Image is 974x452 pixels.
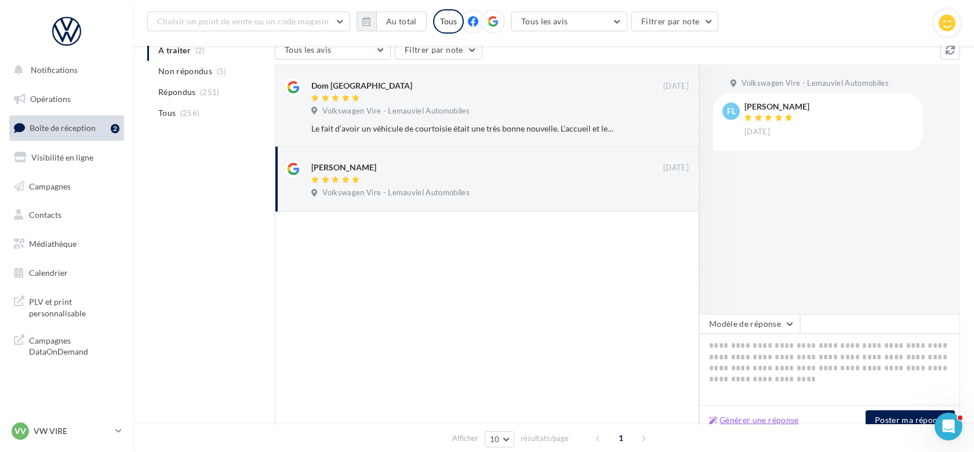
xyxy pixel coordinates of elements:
a: Contacts [7,203,126,227]
button: Filtrer par note [631,12,719,31]
button: Au total [357,12,427,31]
div: 2 [111,124,119,133]
span: [DATE] [744,127,770,137]
button: Poster ma réponse [866,410,955,430]
span: Campagnes DataOnDemand [29,333,119,358]
span: Répondus [158,86,196,98]
button: Modèle de réponse [699,314,800,334]
span: Boîte de réception [30,123,96,133]
button: Notifications [7,58,122,82]
button: Choisir un point de vente ou un code magasin [147,12,350,31]
span: résultats/page [521,433,569,444]
div: [PERSON_NAME] [311,162,376,173]
span: Volkswagen Vire - Lemauviel Automobiles [742,78,889,89]
span: Tous [158,107,176,119]
div: Dom [GEOGRAPHIC_DATA] [311,80,412,92]
span: Tous les avis [285,45,332,54]
span: Tous les avis [521,16,568,26]
button: Tous les avis [275,40,391,60]
a: Médiathèque [7,232,126,256]
span: Contacts [29,210,61,220]
a: Opérations [7,87,126,111]
span: VV [14,425,26,437]
span: 1 [612,429,630,447]
span: Choisir un point de vente ou un code magasin [157,16,329,26]
a: Calendrier [7,261,126,285]
span: (5) [217,67,227,76]
button: Générer une réponse [704,413,804,427]
span: Afficher [452,433,478,444]
div: Tous [433,9,464,34]
span: Non répondus [158,65,212,77]
button: 10 [485,431,514,447]
a: Campagnes [7,174,126,199]
span: Notifications [31,65,78,75]
span: FL [727,105,736,117]
a: Boîte de réception2 [7,115,126,140]
div: Le fait d’avoir un véhicule de courtoisie était une très bonne nouvelle. L’accueil et les échange... [311,123,613,134]
button: Tous les avis [511,12,627,31]
p: VW VIRE [34,425,111,437]
span: Campagnes [29,181,71,191]
button: Au total [376,12,427,31]
div: [PERSON_NAME] [744,103,809,111]
a: Visibilité en ligne [7,145,126,170]
iframe: Intercom live chat [935,413,962,440]
span: PLV et print personnalisable [29,294,119,319]
span: Opérations [30,94,71,104]
span: (256) [180,108,200,118]
span: Volkswagen Vire - Lemauviel Automobiles [322,106,470,116]
span: [DATE] [663,81,689,92]
span: [DATE] [663,163,689,173]
a: PLV et print personnalisable [7,289,126,323]
button: Filtrer par note [395,40,482,60]
span: Calendrier [29,268,68,278]
span: Médiathèque [29,239,77,249]
a: Campagnes DataOnDemand [7,328,126,362]
a: VV VW VIRE [9,420,124,442]
span: Volkswagen Vire - Lemauviel Automobiles [322,188,470,198]
span: (251) [200,88,220,97]
span: Visibilité en ligne [31,152,93,162]
span: 10 [490,435,500,444]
